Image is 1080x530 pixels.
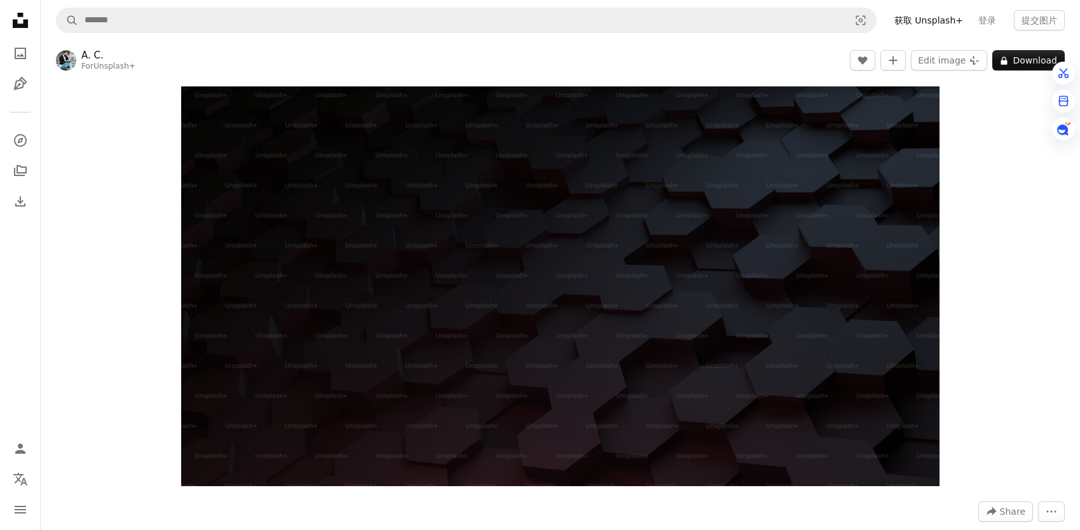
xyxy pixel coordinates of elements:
a: 登录 / 注册 [8,436,33,461]
a: 获取 Unsplash+ [887,10,971,31]
button: 提交图片 [1014,10,1065,31]
button: More Actions [1038,501,1065,522]
a: 照片 [8,41,33,66]
button: Download [992,50,1065,71]
div: For [81,62,135,72]
button: 菜单 [8,497,33,522]
a: 收集 [8,158,33,184]
font: Edit image [918,51,966,70]
button: Search Unsplash [57,8,78,32]
button: 视觉搜索 [845,8,876,32]
a: Home — Unsplash [8,8,33,36]
font: Download [1013,51,1057,70]
span: Share [1000,502,1025,521]
a: 探讨 [8,128,33,153]
button: Zoom in on this image [181,86,940,486]
a: A. C. [81,49,135,62]
form: 查找全站视觉对象 [56,8,877,33]
a: 下载历史 [8,189,33,214]
img: Go to A. C.'s profile [56,50,76,71]
a: 登录 [971,10,1004,31]
button: 语言 [8,466,33,492]
button: Share this image [978,501,1033,522]
button: Like [850,50,875,71]
a: 插图 [8,71,33,97]
img: a black and red background with many squares [181,86,940,486]
button: Add to Collection [880,50,906,71]
a: Unsplash+ [93,62,135,71]
button: Edit image [911,50,987,71]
